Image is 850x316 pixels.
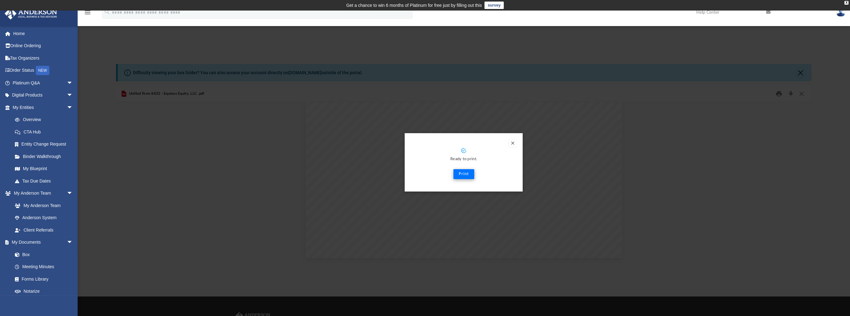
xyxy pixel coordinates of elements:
[9,199,76,212] a: My Anderson Team
[4,27,82,40] a: Home
[4,89,82,102] a: Digital Productsarrow_drop_down
[411,156,516,163] p: Ready to print.
[9,150,82,163] a: Binder Walkthrough
[346,2,482,9] div: Get a chance to win 6 months of Platinum for free just by filling out this
[84,9,91,16] i: menu
[9,175,82,187] a: Tax Due Dates
[116,86,811,262] div: Preview
[484,2,504,9] a: survey
[67,236,79,249] span: arrow_drop_down
[84,12,91,16] a: menu
[4,77,82,89] a: Platinum Q&Aarrow_drop_down
[9,212,79,224] a: Anderson System
[836,8,845,17] img: User Pic
[9,114,82,126] a: Overview
[4,236,79,249] a: My Documentsarrow_drop_down
[9,126,82,138] a: CTA Hub
[4,101,82,114] a: My Entitiesarrow_drop_down
[9,224,79,236] a: Client Referrals
[9,163,79,175] a: My Blueprint
[67,89,79,102] span: arrow_drop_down
[67,101,79,114] span: arrow_drop_down
[36,66,49,75] div: NEW
[453,169,474,179] button: Print
[3,7,59,20] img: Anderson Advisors Platinum Portal
[67,77,79,89] span: arrow_drop_down
[9,261,79,273] a: Meeting Minutes
[4,52,82,64] a: Tax Organizers
[4,64,82,77] a: Order StatusNEW
[104,8,111,15] i: search
[9,138,82,151] a: Entity Change Request
[4,40,82,52] a: Online Ordering
[9,248,76,261] a: Box
[844,1,848,5] div: close
[9,273,76,285] a: Forms Library
[67,187,79,200] span: arrow_drop_down
[9,285,79,298] a: Notarize
[4,187,79,200] a: My Anderson Teamarrow_drop_down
